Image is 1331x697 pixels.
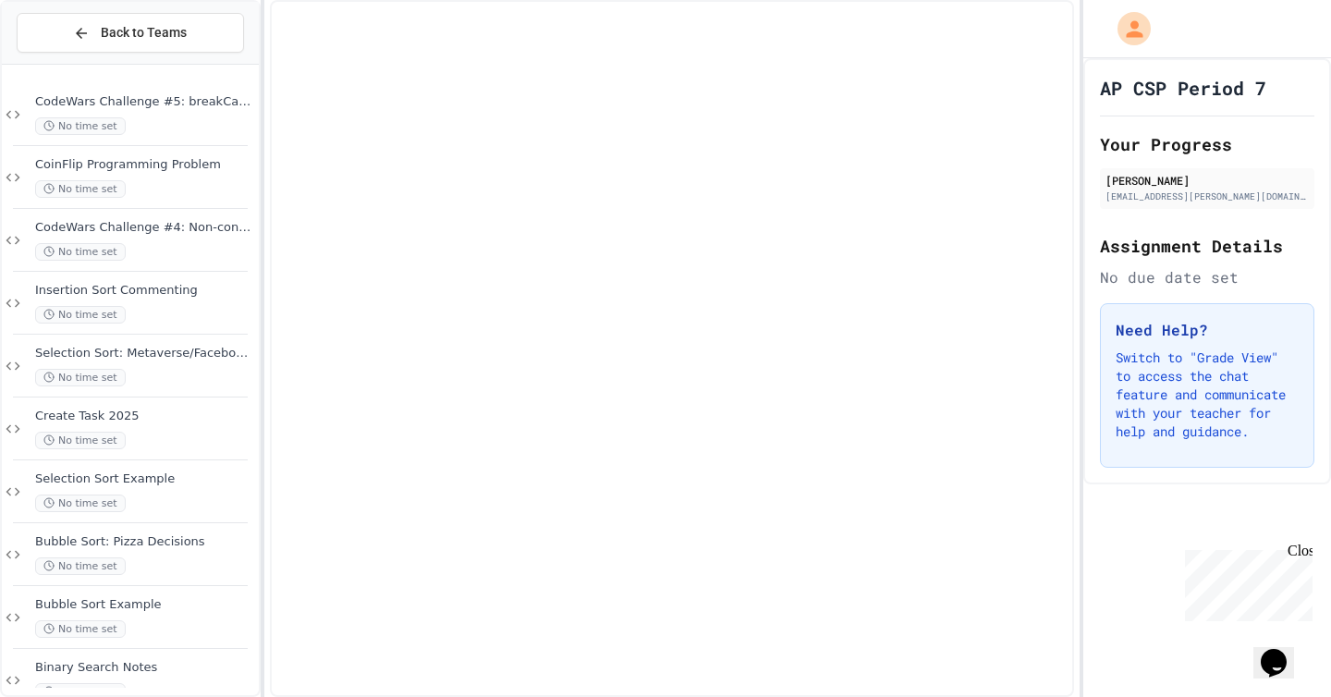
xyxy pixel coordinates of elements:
[35,495,126,512] span: No time set
[1178,543,1313,621] iframe: chat widget
[1100,75,1266,101] h1: AP CSP Period 7
[1253,623,1313,679] iframe: chat widget
[35,117,126,135] span: No time set
[35,94,255,110] span: CodeWars Challenge #5: breakCamelCase
[101,23,187,43] span: Back to Teams
[35,180,126,198] span: No time set
[7,7,128,117] div: Chat with us now!Close
[35,597,255,613] span: Bubble Sort Example
[35,660,255,676] span: Binary Search Notes
[35,534,255,550] span: Bubble Sort: Pizza Decisions
[35,306,126,324] span: No time set
[1100,131,1314,157] h2: Your Progress
[35,409,255,424] span: Create Task 2025
[1100,233,1314,259] h2: Assignment Details
[35,471,255,487] span: Selection Sort Example
[1098,7,1155,50] div: My Account
[35,243,126,261] span: No time set
[35,157,255,173] span: CoinFlip Programming Problem
[1116,348,1299,441] p: Switch to "Grade View" to access the chat feature and communicate with your teacher for help and ...
[35,369,126,386] span: No time set
[1105,190,1309,203] div: [EMAIL_ADDRESS][PERSON_NAME][DOMAIN_NAME]
[1105,172,1309,189] div: [PERSON_NAME]
[35,432,126,449] span: No time set
[35,620,126,638] span: No time set
[1100,266,1314,288] div: No due date set
[35,283,255,299] span: Insertion Sort Commenting
[1116,319,1299,341] h3: Need Help?
[35,557,126,575] span: No time set
[17,13,244,53] button: Back to Teams
[35,346,255,361] span: Selection Sort: Metaverse/Facebook Problem
[35,220,255,236] span: CodeWars Challenge #4: Non-consecutive number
